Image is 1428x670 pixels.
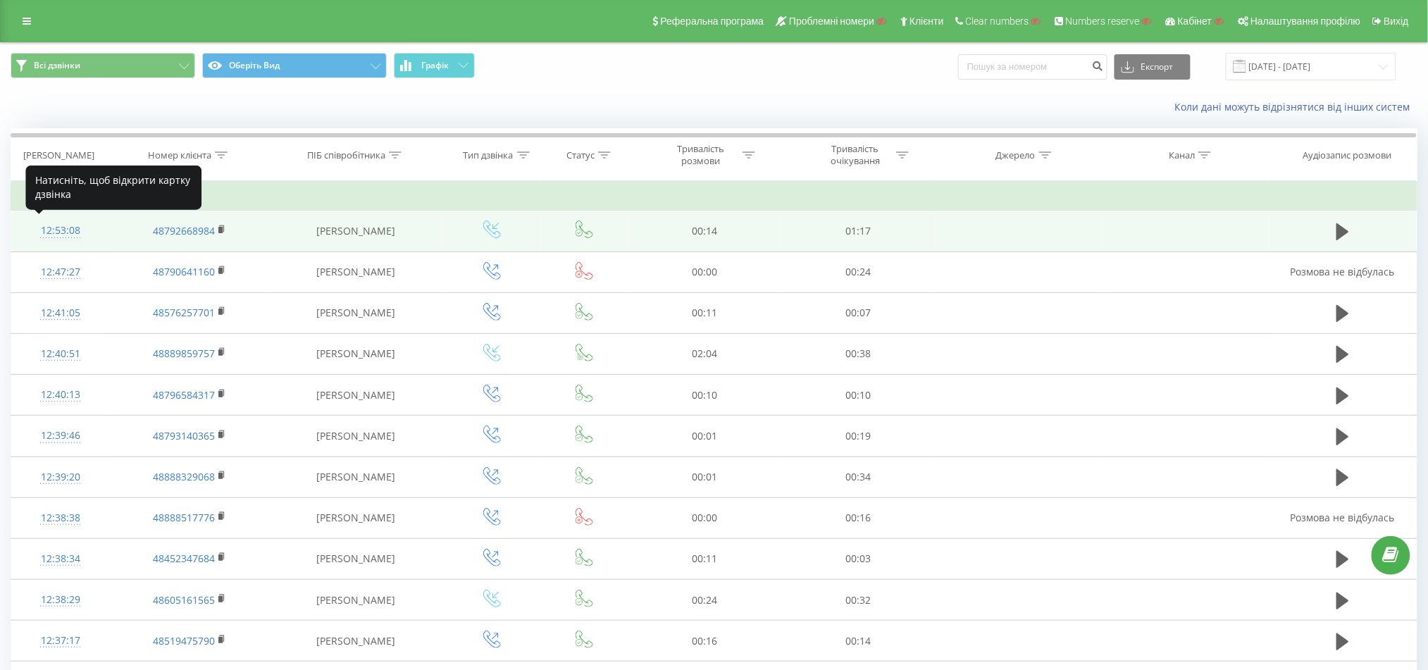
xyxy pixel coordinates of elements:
[25,504,96,532] div: 12:38:38
[153,634,215,647] a: 48519475790
[464,149,514,161] div: Тип дзвінка
[628,292,782,333] td: 00:11
[628,497,782,538] td: 00:00
[1178,15,1212,27] span: Кабінет
[781,457,936,497] td: 00:34
[11,53,195,78] button: Всі дзвінки
[34,60,80,71] span: Всі дзвінки
[661,15,764,27] span: Реферальна програма
[781,211,936,252] td: 01:17
[153,552,215,565] a: 48452347684
[202,53,387,78] button: Оберіть Вид
[781,497,936,538] td: 00:16
[153,265,215,278] a: 48790641160
[25,422,96,449] div: 12:39:46
[628,375,782,416] td: 00:10
[153,470,215,483] a: 48888329068
[153,511,215,524] a: 48888517776
[394,53,475,78] button: Графік
[25,340,96,368] div: 12:40:51
[781,375,936,416] td: 00:10
[996,149,1036,161] div: Джерело
[628,252,782,292] td: 00:00
[781,621,936,662] td: 00:14
[153,593,215,607] a: 48605161565
[1291,265,1395,278] span: Розмова не відбулась
[789,15,874,27] span: Проблемні номери
[25,217,96,244] div: 12:53:08
[1250,15,1360,27] span: Налаштування профілю
[781,538,936,579] td: 00:03
[566,149,595,161] div: Статус
[23,149,94,161] div: [PERSON_NAME]
[628,211,782,252] td: 00:14
[909,15,944,27] span: Клієнти
[628,457,782,497] td: 00:01
[628,416,782,457] td: 00:01
[628,621,782,662] td: 00:16
[781,333,936,374] td: 00:38
[781,580,936,621] td: 00:32
[11,182,1417,211] td: Сьогодні
[966,15,1029,27] span: Clear numbers
[628,538,782,579] td: 00:11
[270,538,442,579] td: [PERSON_NAME]
[781,416,936,457] td: 00:19
[1066,15,1140,27] span: Numbers reserve
[153,306,215,319] a: 48576257701
[270,333,442,374] td: [PERSON_NAME]
[270,292,442,333] td: [PERSON_NAME]
[781,252,936,292] td: 00:24
[153,224,215,237] a: 48792668984
[148,149,211,161] div: Номер клієнта
[270,497,442,538] td: [PERSON_NAME]
[153,388,215,402] a: 48796584317
[1175,100,1417,113] a: Коли дані можуть відрізнятися вiд інших систем
[25,464,96,491] div: 12:39:20
[153,347,215,360] a: 48889859757
[628,333,782,374] td: 02:04
[153,429,215,442] a: 48793140365
[958,54,1107,80] input: Пошук за номером
[25,586,96,614] div: 12:38:29
[421,61,449,70] span: Графік
[25,627,96,655] div: 12:37:17
[270,457,442,497] td: [PERSON_NAME]
[1115,54,1191,80] button: Експорт
[270,252,442,292] td: [PERSON_NAME]
[25,165,201,209] div: Натисніть, щоб відкрити картку дзвінка
[270,211,442,252] td: [PERSON_NAME]
[1384,15,1409,27] span: Вихід
[270,375,442,416] td: [PERSON_NAME]
[1169,149,1195,161] div: Канал
[25,381,96,409] div: 12:40:13
[307,149,385,161] div: ПІБ співробітника
[25,259,96,286] div: 12:47:27
[1303,149,1391,161] div: Аудіозапис розмови
[628,580,782,621] td: 00:24
[270,621,442,662] td: [PERSON_NAME]
[25,299,96,327] div: 12:41:05
[1291,511,1395,524] span: Розмова не відбулась
[817,143,893,167] div: Тривалість очікування
[270,580,442,621] td: [PERSON_NAME]
[664,143,739,167] div: Тривалість розмови
[270,416,442,457] td: [PERSON_NAME]
[781,292,936,333] td: 00:07
[25,545,96,573] div: 12:38:34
